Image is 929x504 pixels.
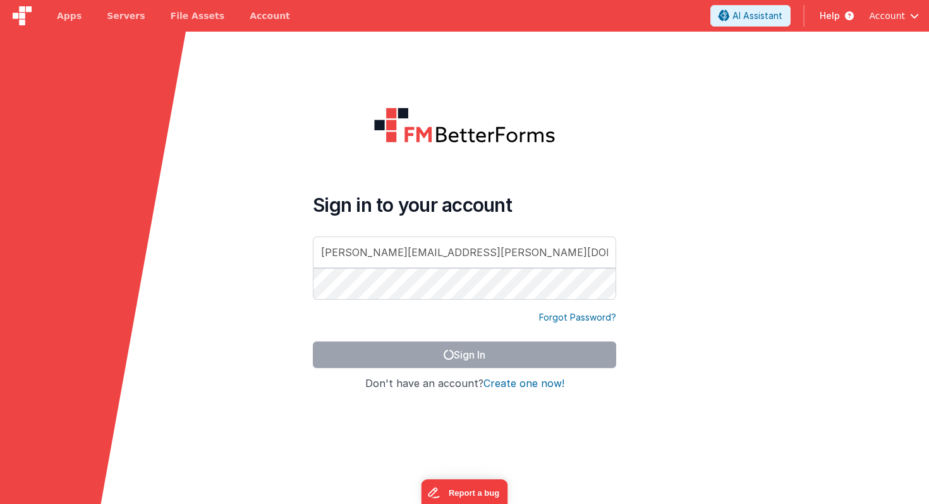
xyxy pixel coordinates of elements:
[313,194,616,216] h4: Sign in to your account
[313,237,616,268] input: Email Address
[869,9,919,22] button: Account
[539,311,616,324] a: Forgot Password?
[483,378,564,390] button: Create one now!
[107,9,145,22] span: Servers
[57,9,82,22] span: Apps
[710,5,791,27] button: AI Assistant
[171,9,225,22] span: File Assets
[869,9,905,22] span: Account
[732,9,782,22] span: AI Assistant
[313,341,616,368] button: Sign In
[820,9,840,22] span: Help
[313,378,616,390] h4: Don't have an account?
